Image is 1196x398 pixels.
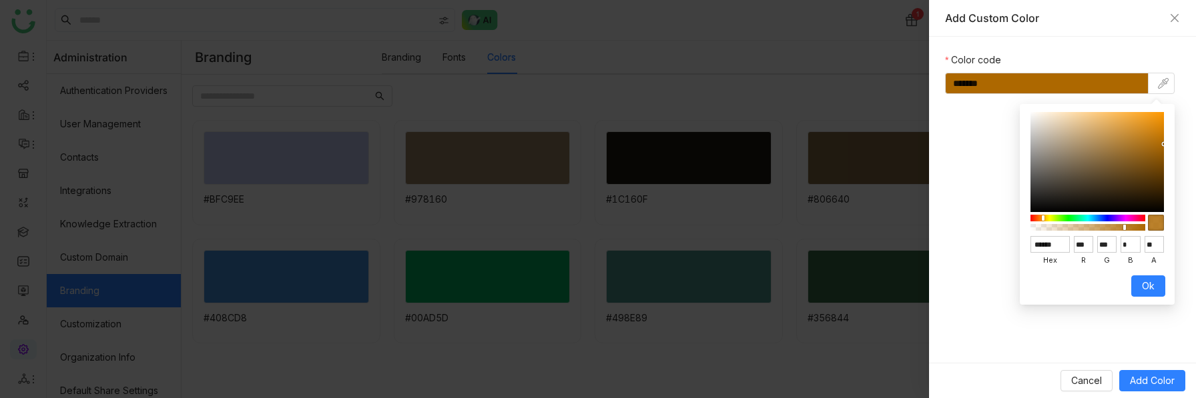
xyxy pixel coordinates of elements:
[945,53,1001,67] label: Color code
[1121,253,1140,269] span: b
[1142,279,1155,293] span: Ok
[1145,253,1164,269] span: a
[1061,370,1113,391] button: Cancel
[1119,370,1185,391] button: Add Color
[1169,13,1180,23] button: Close
[945,11,1163,25] div: Add Custom Color
[1131,275,1165,297] button: Ok
[1030,253,1070,269] span: hex
[1130,373,1175,388] span: Add Color
[1071,373,1102,388] span: Cancel
[1074,253,1093,269] span: r
[1158,78,1169,89] img: picker.svg
[1097,253,1117,269] span: g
